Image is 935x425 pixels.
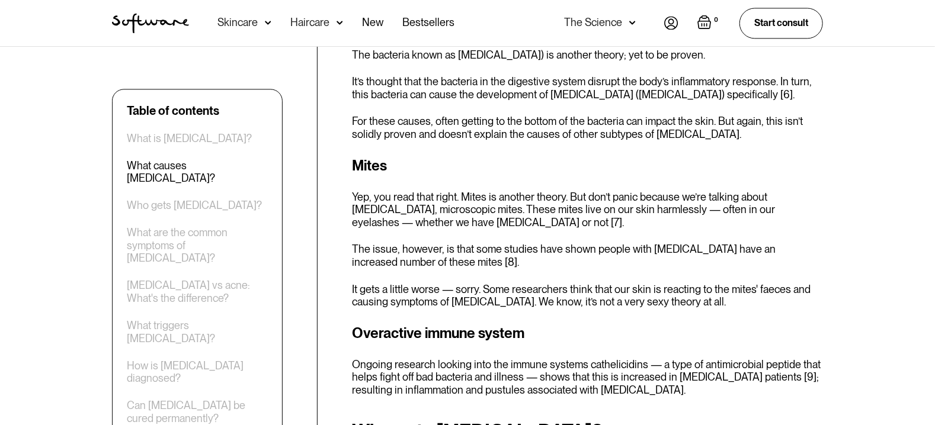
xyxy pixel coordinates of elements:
p: Yep, you read that right. Mites is another theory. But don’t panic because we’re talking about [M... [352,191,823,229]
a: Who gets [MEDICAL_DATA]? [127,199,262,213]
a: Can [MEDICAL_DATA] be cured permanently? [127,400,268,425]
a: What triggers [MEDICAL_DATA]? [127,319,268,344]
div: The Science [564,17,622,28]
p: Ongoing research looking into the immune systems cathelicidins — a type of antimicrobial peptide ... [352,358,823,397]
img: arrow down [337,17,343,28]
div: Table of contents [127,104,219,118]
a: What causes [MEDICAL_DATA]? [127,159,268,185]
img: arrow down [265,17,271,28]
h3: Overactive immune system [352,323,823,344]
img: Software Logo [112,13,189,33]
p: The bacteria known as [MEDICAL_DATA]) is another theory; yet to be proven. [352,49,823,62]
div: Skincare [217,17,258,28]
img: arrow down [629,17,636,28]
a: What is [MEDICAL_DATA]? [127,132,252,145]
a: How is [MEDICAL_DATA] diagnosed? [127,359,268,385]
a: What are the common symptoms of [MEDICAL_DATA]? [127,227,268,265]
a: Open empty cart [697,15,721,31]
p: It’s thought that the bacteria in the digestive system disrupt the body’s inflammatory response. ... [352,75,823,101]
p: For these causes, often getting to the bottom of the bacteria can impact the skin. But again, thi... [352,115,823,140]
p: It gets a little worse — sorry. Some researchers think that our skin is reacting to the mites' fa... [352,283,823,308]
a: Start consult [739,8,823,38]
h3: Mites [352,155,823,176]
div: Haircare [290,17,329,28]
div: 0 [712,15,721,25]
a: [MEDICAL_DATA] vs acne: What's the difference? [127,279,268,305]
a: home [112,13,189,33]
p: The issue, however, is that some studies have shown people with [MEDICAL_DATA] have an increased ... [352,243,823,268]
